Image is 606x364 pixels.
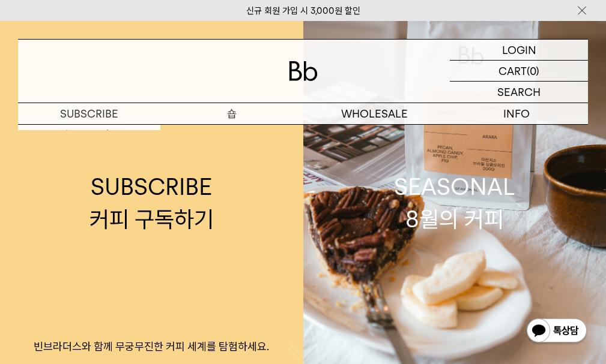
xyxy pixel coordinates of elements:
[289,61,318,81] img: 로고
[450,40,588,61] a: LOGIN
[18,125,160,145] a: 커피 구독하기
[394,171,515,234] div: SEASONAL 8월의 커피
[527,61,539,81] p: (0)
[246,5,360,16] a: 신규 회원 가입 시 3,000원 할인
[497,82,541,103] p: SEARCH
[502,40,536,60] p: LOGIN
[89,171,214,234] div: SUBSCRIBE 커피 구독하기
[450,61,588,82] a: CART (0)
[18,103,160,124] a: SUBSCRIBE
[160,103,303,124] a: 숍
[526,317,588,346] img: 카카오톡 채널 1:1 채팅 버튼
[303,103,446,124] p: WHOLESALE
[498,61,527,81] p: CART
[446,103,588,124] p: INFO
